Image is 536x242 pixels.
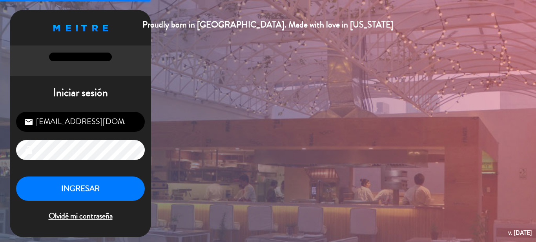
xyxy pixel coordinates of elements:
[16,210,145,223] span: Olvidé mi contraseña
[16,176,145,201] button: INGRESAR
[16,112,145,132] input: Correo Electrónico
[24,146,33,155] i: lock
[508,227,532,238] div: v. [DATE]
[24,117,33,127] i: email
[10,86,151,100] h1: Iniciar sesión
